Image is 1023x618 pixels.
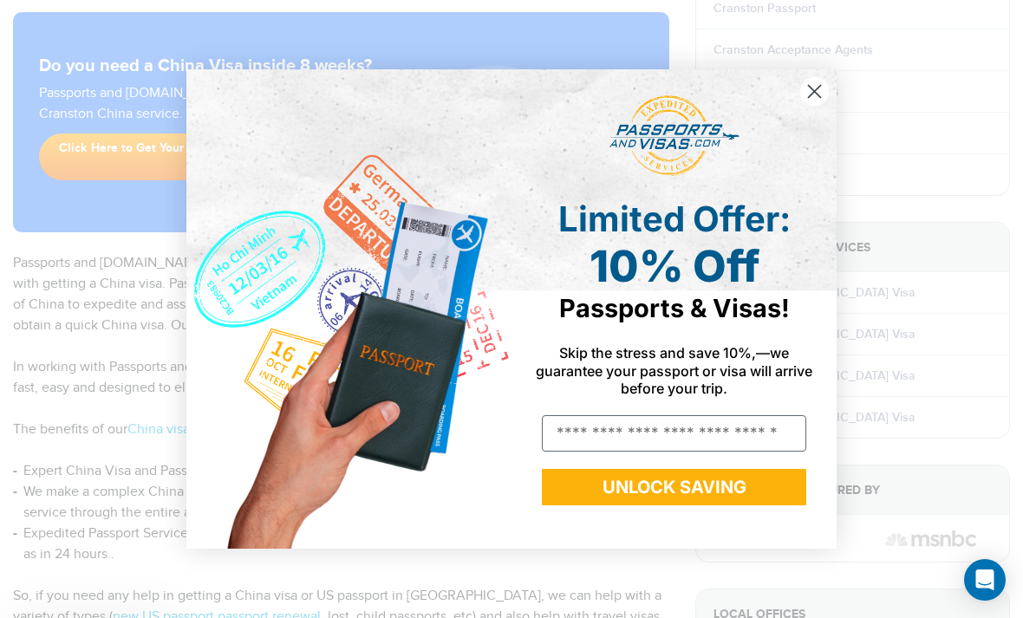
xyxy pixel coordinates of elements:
span: Passports & Visas! [559,293,790,323]
span: 10% Off [590,240,759,292]
img: passports and visas [609,95,740,177]
button: UNLOCK SAVING [542,469,806,505]
div: Open Intercom Messenger [964,559,1006,601]
button: Close dialog [799,76,830,107]
span: Limited Offer: [558,198,791,240]
img: de9cda0d-0715-46ca-9a25-073762a91ba7.png [186,69,511,549]
span: Skip the stress and save 10%,—we guarantee your passport or visa will arrive before your trip. [536,344,812,396]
